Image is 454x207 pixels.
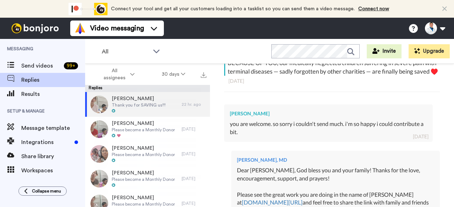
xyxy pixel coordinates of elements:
div: you are welcome. so sorry i couldn't send much. i'm so happy i could contribute a bit. [230,120,427,136]
img: export.svg [201,72,206,78]
span: Send videos [21,62,61,70]
a: Connect now [358,6,389,11]
img: bj-logo-header-white.svg [9,23,62,33]
div: [PERSON_NAME] [230,110,427,117]
div: Replies [85,85,210,92]
span: Thank you for SAVING us!!! [112,102,166,108]
div: 99 + [64,62,78,69]
div: [PERSON_NAME], MD [237,156,434,163]
span: [PERSON_NAME] [112,194,175,201]
div: [DATE] [182,176,206,182]
span: Please become a Monthly Donor [112,177,175,182]
span: Please become a Monthly Donor [112,201,175,207]
span: All [102,47,149,56]
span: All assignees [100,67,129,81]
span: [PERSON_NAME] [112,120,175,127]
div: animation [68,3,107,15]
a: [PERSON_NAME]Please become a Monthly Donor[DATE] [85,117,210,142]
img: b5840a14-dab0-4d8c-8b2e-7b200889f2c0-thumb.jpg [90,170,108,188]
a: [PERSON_NAME]Please become a Monthly Donor[DATE] [85,142,210,166]
span: [PERSON_NAME] [112,95,166,102]
a: [DOMAIN_NAME][URL] [242,199,303,206]
div: 22 hr. ago [182,102,206,107]
img: dddb08c7-caf8-48db-b894-93dda0b03850-thumb.jpg [90,96,108,113]
span: Workspaces [21,166,85,175]
span: Message template [21,124,85,132]
span: Integrations [21,138,72,146]
div: [DATE] [182,126,206,132]
span: Share library [21,152,85,161]
div: [DATE] [413,133,428,140]
span: Please become a Monthly Donor [112,152,175,157]
img: vm-color.svg [74,23,86,34]
span: Results [21,90,85,98]
span: [PERSON_NAME] [112,145,175,152]
button: All assignees [87,64,148,84]
button: Invite [367,44,402,58]
span: Connect your tool and get all your customers loading into a tasklist so you can send them a video... [111,6,355,11]
span: Replies [21,76,85,84]
button: Collapse menu [18,186,67,196]
span: Video messaging [90,23,144,33]
button: 30 days [148,68,199,81]
a: [PERSON_NAME]Please become a Monthly Donor[DATE] [85,166,210,191]
span: [PERSON_NAME] [112,169,175,177]
div: [DATE] [182,151,206,157]
a: [PERSON_NAME]Thank you for SAVING us!!!22 hr. ago [85,92,210,117]
img: c4c5ce93-6aaf-4f69-b3aa-185477421492-thumb.jpg [90,120,108,138]
div: [DATE] [182,201,206,206]
span: Collapse menu [32,188,61,194]
img: 39b3b116-d177-42b9-ae6f-902faf37e7c2-thumb.jpg [90,145,108,163]
button: Export all results that match these filters now. [199,69,209,80]
button: Upgrade [409,44,450,58]
span: Please become a Monthly Donor [112,127,175,133]
div: [DATE] [228,77,436,85]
